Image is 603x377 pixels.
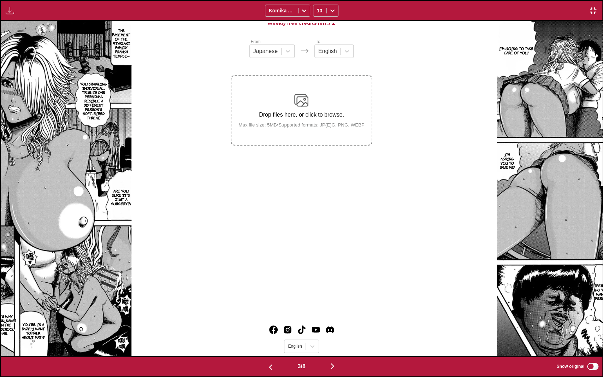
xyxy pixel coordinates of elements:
[297,363,305,370] span: 3 / 8
[497,151,517,171] p: I'm asking you to save me!
[497,45,535,56] p: I'm going to take care of you!
[328,362,337,370] img: Next page
[587,363,598,370] input: Show original
[110,187,132,207] p: Are you sure it's just a surgery?!
[78,80,110,121] p: You crawling individual... True is one personal residue A different person's soft-ribed threat...
[556,364,584,369] span: Show original
[266,363,275,371] img: Previous page
[111,27,132,59] p: The basement of the Miyazaki family branch temple—
[6,6,14,15] img: Download translated images
[20,321,47,345] p: You're in a daze. I want to talk about math! ♡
